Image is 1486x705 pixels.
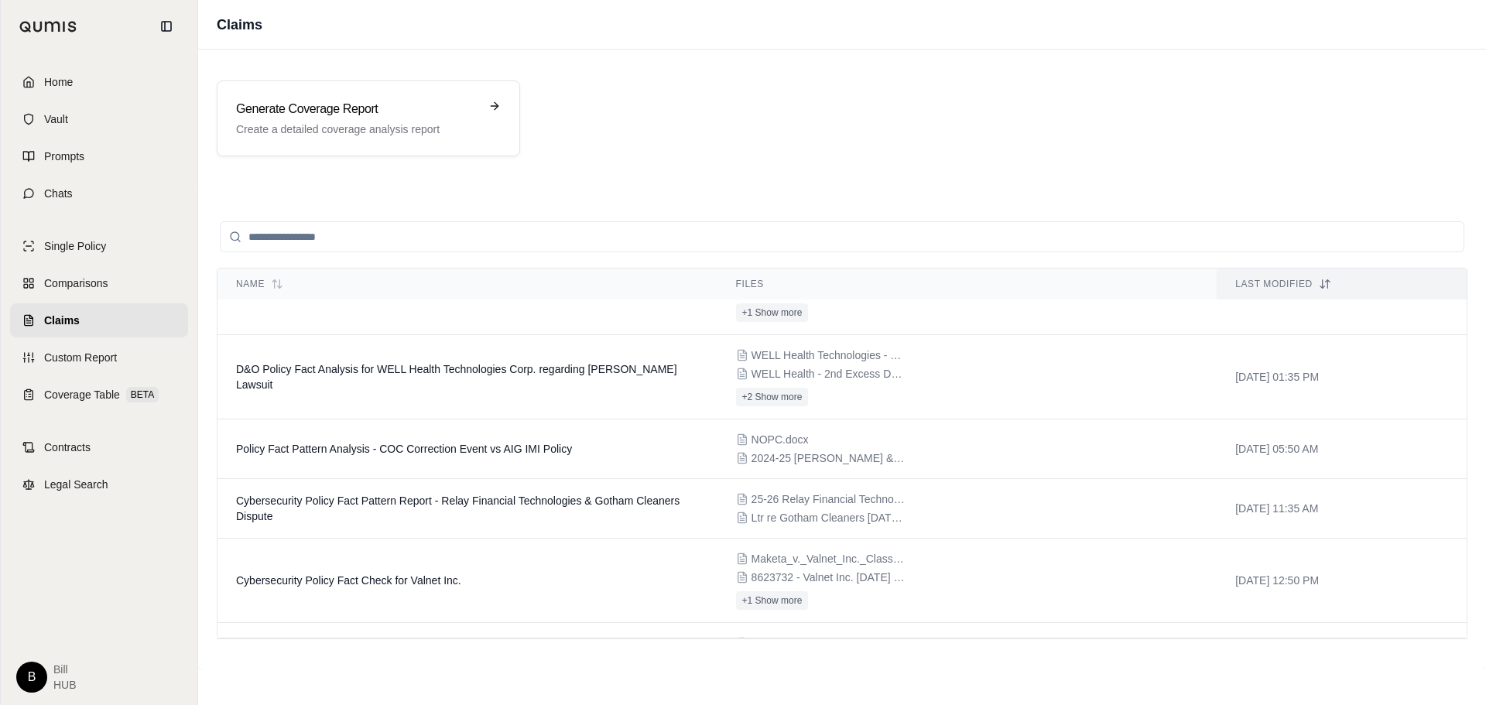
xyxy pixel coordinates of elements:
[736,591,809,610] button: +1 Show more
[44,387,120,402] span: Coverage Table
[752,551,906,566] span: Maketa_v._Valnet_Inc._Class_Axn_Complaint_4-29-2025.pdf
[44,313,80,328] span: Claims
[10,102,188,136] a: Vault
[10,378,188,412] a: Coverage TableBETA
[10,139,188,173] a: Prompts
[236,574,461,587] span: Cybersecurity Policy Fact Check for Valnet Inc.
[1217,419,1467,479] td: [DATE] 05:50 AM
[236,121,479,137] p: Create a detailed coverage analysis report
[236,495,680,522] span: Cybersecurity Policy Fact Pattern Report - Relay Financial Technologies & Gotham Cleaners Dispute
[53,662,77,677] span: Bill
[236,443,572,455] span: Policy Fact Pattern Analysis - COC Correction Event vs AIG IMI Policy
[10,266,188,300] a: Comparisons
[236,278,699,290] div: Name
[752,366,906,382] span: WELL Health - 2nd Excess D&O Policy.pdf
[752,450,906,466] span: 2024-25 Connor, Clark & Lunn Financial Group Ltd. AIG IMI Policy.pdf
[236,363,677,391] span: D&O Policy Fact Analysis for WELL Health Technologies Corp. regarding Rahul Verma Lawsuit
[53,677,77,693] span: HUB
[10,467,188,501] a: Legal Search
[44,149,84,164] span: Prompts
[10,229,188,263] a: Single Policy
[217,14,262,36] h1: Claims
[717,269,1217,300] th: Files
[16,662,47,693] div: B
[10,65,188,99] a: Home
[44,74,73,90] span: Home
[10,341,188,375] a: Custom Report
[44,238,106,254] span: Single Policy
[126,387,159,402] span: BETA
[752,432,809,447] span: NOPC.docx
[752,491,906,507] span: 25-26 Relay Financial Technologies Inc - Cyber & Tech EO - Policy Doc.pdf
[44,440,91,455] span: Contracts
[19,21,77,33] img: Qumis Logo
[1217,479,1467,539] td: [DATE] 11:35 AM
[44,477,108,492] span: Legal Search
[10,430,188,464] a: Contracts
[236,100,479,118] h3: Generate Coverage Report
[44,350,117,365] span: Custom Report
[10,303,188,337] a: Claims
[44,186,73,201] span: Chats
[44,275,108,291] span: Comparisons
[1217,539,1467,623] td: [DATE] 12:50 PM
[752,570,906,585] span: 8623732 - Valnet Inc. 2025 - 2026 Policy.pdf
[1217,335,1467,419] td: [DATE] 01:35 PM
[10,176,188,210] a: Chats
[736,388,809,406] button: +2 Show more
[736,303,809,322] button: +1 Show more
[154,14,179,39] button: Collapse sidebar
[752,510,906,525] span: Ltr re Gotham Cleaners 5.22.25 FINAL (3).pdf
[44,111,68,127] span: Vault
[752,635,895,651] span: 2023Dec.14 Renewal - Insured.pdf
[752,347,906,363] span: WELL Health Technologies - Policy.pdf
[1235,278,1448,290] div: Last modified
